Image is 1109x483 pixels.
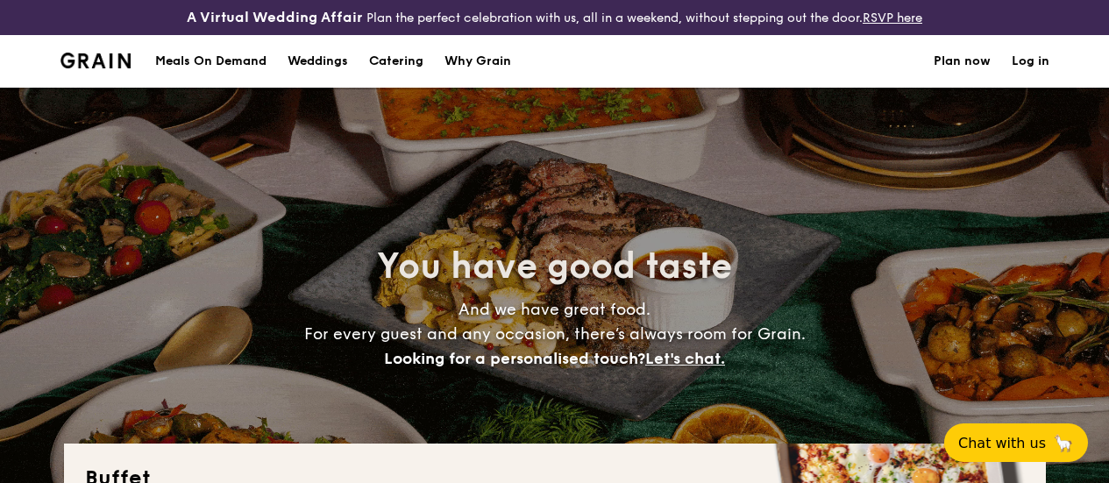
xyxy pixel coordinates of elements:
div: Meals On Demand [155,35,267,88]
div: Why Grain [444,35,511,88]
button: Chat with us🦙 [944,423,1088,462]
h4: A Virtual Wedding Affair [187,7,363,28]
a: Plan now [934,35,991,88]
a: RSVP here [863,11,922,25]
div: Plan the perfect celebration with us, all in a weekend, without stepping out the door. [185,7,924,28]
span: And we have great food. For every guest and any occasion, there’s always room for Grain. [304,300,806,368]
a: Log in [1012,35,1049,88]
span: Chat with us [958,435,1046,451]
div: Weddings [288,35,348,88]
span: You have good taste [377,245,732,288]
a: Catering [359,35,434,88]
a: Weddings [277,35,359,88]
a: Meals On Demand [145,35,277,88]
a: Logotype [60,53,132,68]
span: 🦙 [1053,433,1074,453]
img: Grain [60,53,132,68]
span: Let's chat. [645,349,725,368]
span: Looking for a personalised touch? [384,349,645,368]
a: Why Grain [434,35,522,88]
h1: Catering [369,35,423,88]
